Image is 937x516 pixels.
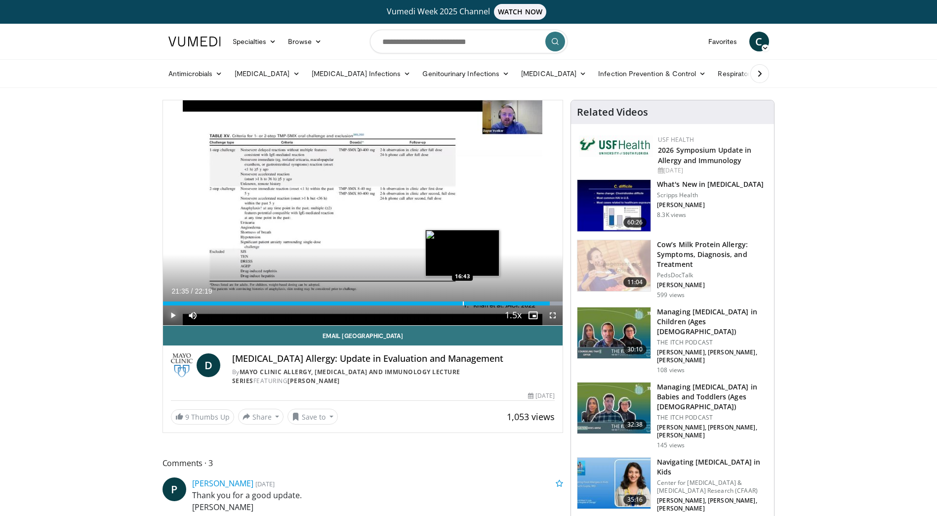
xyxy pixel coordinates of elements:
h3: What's New in [MEDICAL_DATA] [657,179,764,189]
a: Favorites [702,32,743,51]
span: 60:26 [623,217,647,227]
p: [PERSON_NAME], [PERSON_NAME], [PERSON_NAME] [657,497,768,513]
p: [PERSON_NAME] [657,201,764,209]
a: 60:26 What's New in [MEDICAL_DATA] Scripps Health [PERSON_NAME] 8.3K views [577,179,768,232]
p: Scripps Health [657,191,764,199]
span: 35:16 [623,495,647,505]
a: 2026 Symposium Update in Allergy and Immunology [658,145,751,165]
p: THE ITCH PODCAST [657,414,768,422]
a: Respiratory Infections [712,64,804,84]
span: 1,053 views [507,411,555,423]
a: 30:10 Managing [MEDICAL_DATA] in Children (Ages [DEMOGRAPHIC_DATA]) THE ITCH PODCAST [PERSON_NAME... [577,307,768,374]
h4: Related Videos [577,106,648,118]
button: Enable picture-in-picture mode [523,305,543,325]
a: 9 Thumbs Up [171,409,234,425]
a: Genitourinary Infections [416,64,515,84]
img: 8bae75f9-ce1c-4c31-8f52-35461225965e.150x105_q85_crop-smart_upscale.jpg [577,458,651,509]
a: [MEDICAL_DATA] Infections [306,64,417,84]
a: Mayo Clinic Allergy, [MEDICAL_DATA] and Immunology Lecture Series [232,368,460,385]
span: 9 [185,412,189,422]
p: 8.3K views [657,211,686,219]
img: Mayo Clinic Allergy, Asthma and Immunology Lecture Series [171,353,193,377]
a: D [197,353,220,377]
a: Email [GEOGRAPHIC_DATA] [163,326,563,345]
a: Browse [282,32,327,51]
button: Mute [183,305,203,325]
div: Progress Bar [163,301,563,305]
video-js: Video Player [163,100,563,326]
h3: Navigating [MEDICAL_DATA] in Kids [657,457,768,477]
p: 108 views [657,366,685,374]
button: Play [163,305,183,325]
a: [PERSON_NAME] [287,377,340,385]
span: 11:04 [623,277,647,287]
div: [DATE] [658,166,766,175]
img: VuMedi Logo [168,37,221,46]
a: Infection Prevention & Control [592,64,712,84]
a: [MEDICAL_DATA] [515,64,592,84]
img: a277380e-40b7-4f15-ab00-788b20d9d5d9.150x105_q85_crop-smart_upscale.jpg [577,240,651,292]
a: 11:04 Cow’s Milk Protein Allergy: Symptoms, Diagnosis, and Treatment PedsDocTalk [PERSON_NAME] 59... [577,240,768,299]
a: [PERSON_NAME] [192,478,253,489]
p: THE ITCH PODCAST [657,339,768,346]
p: 145 views [657,441,685,449]
span: 32:38 [623,420,647,430]
a: Antimicrobials [163,64,229,84]
p: [PERSON_NAME], [PERSON_NAME], [PERSON_NAME] [657,424,768,439]
button: Fullscreen [543,305,563,325]
img: image.jpeg [425,230,499,276]
button: Save to [287,409,338,425]
span: / [191,287,193,295]
a: USF Health [658,135,694,144]
h3: Managing [MEDICAL_DATA] in Children (Ages [DEMOGRAPHIC_DATA]) [657,307,768,337]
img: 8828b190-63b7-4755-985f-be01b6c06460.150x105_q85_crop-smart_upscale.jpg [577,180,651,231]
p: 599 views [657,291,685,299]
div: [DATE] [528,391,555,400]
span: Comments 3 [163,457,564,470]
img: dda491a2-e90c-44a0-a652-cc848be6698a.150x105_q85_crop-smart_upscale.jpg [577,307,651,359]
p: PedsDocTalk [657,271,768,279]
img: 6ba8804a-8538-4002-95e7-a8f8012d4a11.png.150x105_q85_autocrop_double_scale_upscale_version-0.2.jpg [579,135,653,157]
span: 30:10 [623,344,647,354]
div: By FEATURING [232,368,555,386]
a: Specialties [227,32,283,51]
p: Center for [MEDICAL_DATA] & [MEDICAL_DATA] Research (CFAAR) [657,479,768,495]
small: [DATE] [255,479,275,488]
a: [MEDICAL_DATA] [229,64,306,84]
a: P [163,477,186,501]
h4: [MEDICAL_DATA] Allergy: Update in Evaluation and Management [232,353,555,364]
a: 32:38 Managing [MEDICAL_DATA] in Babies and Toddlers (Ages [DEMOGRAPHIC_DATA]) THE ITCH PODCAST [... [577,382,768,449]
button: Share [238,409,284,425]
p: Thank you for a good update. [PERSON_NAME] [192,489,564,513]
input: Search topics, interventions [370,30,568,53]
h3: Managing [MEDICAL_DATA] in Babies and Toddlers (Ages [DEMOGRAPHIC_DATA]) [657,382,768,412]
span: 22:19 [195,287,212,295]
span: WATCH NOW [494,4,546,20]
p: [PERSON_NAME] [657,281,768,289]
a: Vumedi Week 2025 ChannelWATCH NOW [170,4,768,20]
a: C [749,32,769,51]
span: 21:35 [172,287,189,295]
p: [PERSON_NAME], [PERSON_NAME], [PERSON_NAME] [657,348,768,364]
h3: Cow’s Milk Protein Allergy: Symptoms, Diagnosis, and Treatment [657,240,768,269]
img: c6067b65-5a58-4092-bb3e-6fc440fa17eb.150x105_q85_crop-smart_upscale.jpg [577,383,651,434]
button: Playback Rate [503,305,523,325]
